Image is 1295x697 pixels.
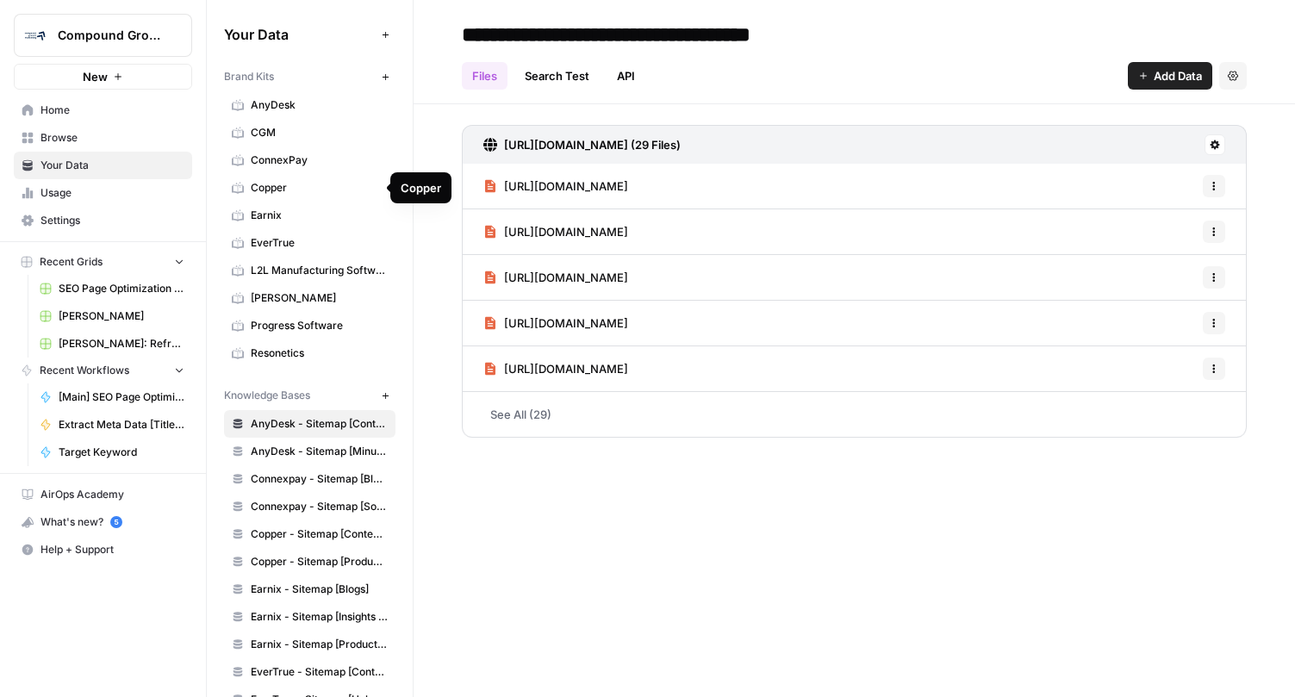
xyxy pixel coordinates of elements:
[40,487,184,502] span: AirOps Academy
[59,417,184,433] span: Extract Meta Data [Title, Meta & H1]
[251,664,388,680] span: EverTrue - Sitemap [Content via /learn]
[114,518,118,526] text: 5
[32,439,192,466] a: Target Keyword
[224,24,375,45] span: Your Data
[607,62,645,90] a: API
[251,345,388,361] span: Resonetics
[14,207,192,234] a: Settings
[59,445,184,460] span: Target Keyword
[224,603,395,631] a: Earnix - Sitemap [Insights Center - Brochures, Webinars, Videos, Infographics, Case Studies]
[110,516,122,528] a: 5
[504,360,628,377] span: [URL][DOMAIN_NAME]
[14,508,192,536] button: What's new? 5
[251,97,388,113] span: AnyDesk
[32,383,192,411] a: [Main] SEO Page Optimization
[32,411,192,439] a: Extract Meta Data [Title, Meta & H1]
[251,609,388,625] span: Earnix - Sitemap [Insights Center - Brochures, Webinars, Videos, Infographics, Case Studies]
[224,257,395,284] a: L2L Manufacturing Software
[401,179,441,196] div: Copper
[224,339,395,367] a: Resonetics
[483,126,681,164] a: [URL][DOMAIN_NAME] (29 Files)
[32,275,192,302] a: SEO Page Optimization Deliverables [[PERSON_NAME]]
[224,119,395,146] a: CGM
[14,14,192,57] button: Workspace: Compound Growth
[483,346,628,391] a: [URL][DOMAIN_NAME]
[20,20,51,51] img: Compound Growth Logo
[224,69,274,84] span: Brand Kits
[59,281,184,296] span: SEO Page Optimization Deliverables [[PERSON_NAME]]
[40,185,184,201] span: Usage
[504,177,628,195] span: [URL][DOMAIN_NAME]
[251,318,388,333] span: Progress Software
[14,124,192,152] a: Browse
[14,152,192,179] a: Your Data
[224,312,395,339] a: Progress Software
[83,68,108,85] span: New
[224,493,395,520] a: Connexpay - Sitemap [Solutions]
[251,582,388,597] span: Earnix - Sitemap [Blogs]
[251,637,388,652] span: Earnix - Sitemap [Products & Capabilities]
[40,363,129,378] span: Recent Workflows
[14,64,192,90] button: New
[14,179,192,207] a: Usage
[59,389,184,405] span: [Main] SEO Page Optimization
[251,416,388,432] span: AnyDesk - Sitemap [Content Resources]
[40,542,184,557] span: Help + Support
[1154,67,1202,84] span: Add Data
[251,554,388,569] span: Copper - Sitemap [Product Features]
[504,223,628,240] span: [URL][DOMAIN_NAME]
[483,209,628,254] a: [URL][DOMAIN_NAME]
[514,62,600,90] a: Search Test
[14,481,192,508] a: AirOps Academy
[224,520,395,548] a: Copper - Sitemap [Content: Blogs, Guides, etc.]
[483,164,628,208] a: [URL][DOMAIN_NAME]
[504,136,681,153] h3: [URL][DOMAIN_NAME] (29 Files)
[32,302,192,330] a: [PERSON_NAME]
[40,103,184,118] span: Home
[251,152,388,168] span: ConnexPay
[224,576,395,603] a: Earnix - Sitemap [Blogs]
[504,314,628,332] span: [URL][DOMAIN_NAME]
[462,62,507,90] a: Files
[224,388,310,403] span: Knowledge Bases
[14,536,192,563] button: Help + Support
[224,410,395,438] a: AnyDesk - Sitemap [Content Resources]
[224,465,395,493] a: Connexpay - Sitemap [Blogs & Whitepapers]
[251,444,388,459] span: AnyDesk - Sitemap [Minus Content Resources]
[224,658,395,686] a: EverTrue - Sitemap [Content via /learn]
[40,213,184,228] span: Settings
[15,509,191,535] div: What's new?
[40,158,184,173] span: Your Data
[224,146,395,174] a: ConnexPay
[40,254,103,270] span: Recent Grids
[224,91,395,119] a: AnyDesk
[59,336,184,352] span: [PERSON_NAME]: Refresh Existing Content
[224,631,395,658] a: Earnix - Sitemap [Products & Capabilities]
[251,208,388,223] span: Earnix
[251,526,388,542] span: Copper - Sitemap [Content: Blogs, Guides, etc.]
[251,290,388,306] span: [PERSON_NAME]
[59,308,184,324] span: [PERSON_NAME]
[251,125,388,140] span: CGM
[251,235,388,251] span: EverTrue
[14,358,192,383] button: Recent Workflows
[32,330,192,358] a: [PERSON_NAME]: Refresh Existing Content
[224,438,395,465] a: AnyDesk - Sitemap [Minus Content Resources]
[504,269,628,286] span: [URL][DOMAIN_NAME]
[1128,62,1212,90] button: Add Data
[224,548,395,576] a: Copper - Sitemap [Product Features]
[224,229,395,257] a: EverTrue
[14,96,192,124] a: Home
[251,499,388,514] span: Connexpay - Sitemap [Solutions]
[58,27,162,44] span: Compound Growth
[251,263,388,278] span: L2L Manufacturing Software
[224,202,395,229] a: Earnix
[224,284,395,312] a: [PERSON_NAME]
[14,249,192,275] button: Recent Grids
[251,180,388,196] span: Copper
[40,130,184,146] span: Browse
[483,255,628,300] a: [URL][DOMAIN_NAME]
[224,174,395,202] a: Copper
[251,471,388,487] span: Connexpay - Sitemap [Blogs & Whitepapers]
[462,392,1247,437] a: See All (29)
